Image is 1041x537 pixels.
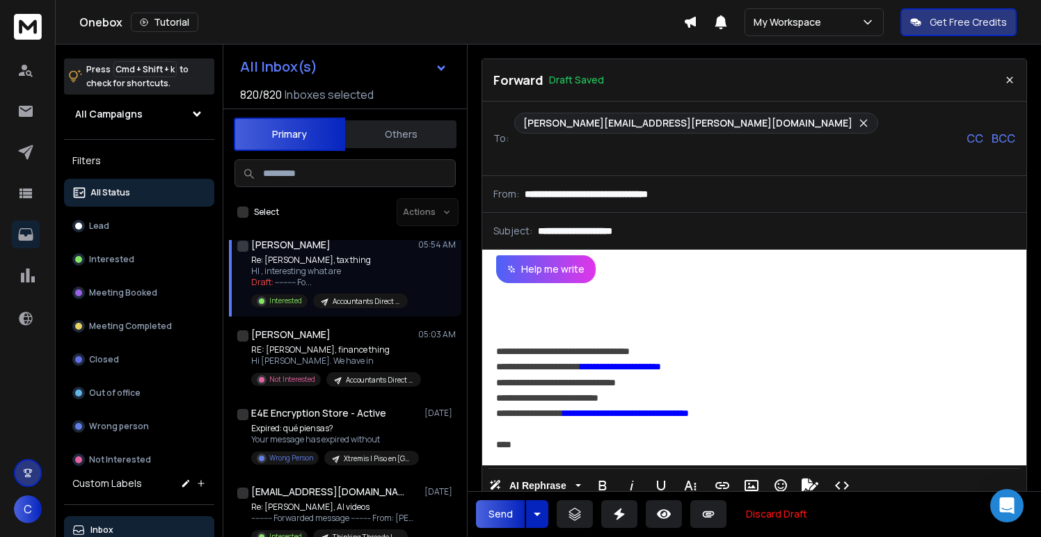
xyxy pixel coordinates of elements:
[992,130,1015,147] p: BCC
[64,412,214,440] button: Wrong person
[251,255,408,266] p: Re: [PERSON_NAME], tax thing
[269,296,302,306] p: Interested
[549,73,604,87] p: Draft Saved
[619,472,645,499] button: Italic (⌘I)
[677,472,704,499] button: More Text
[269,374,315,385] p: Not Interested
[418,329,456,340] p: 05:03 AM
[346,375,413,385] p: Accountants Direct #1 | AI
[493,187,519,201] p: From:
[79,13,683,32] div: Onebox
[251,328,331,342] h1: [PERSON_NAME]
[240,86,282,103] span: 820 / 820
[64,279,214,307] button: Meeting Booked
[424,486,456,497] p: [DATE]
[131,13,198,32] button: Tutorial
[738,472,765,499] button: Insert Image (⌘P)
[90,187,130,198] p: All Status
[476,500,525,528] button: Send
[251,485,404,499] h1: [EMAIL_ADDRESS][DOMAIN_NAME]
[990,489,1024,522] div: Open Intercom Messenger
[930,15,1007,29] p: Get Free Credits
[829,472,855,499] button: Code View
[709,472,736,499] button: Insert Link (⌘K)
[493,224,532,238] p: Subject:
[240,60,317,74] h1: All Inbox(s)
[254,207,279,218] label: Select
[90,524,113,536] p: Inbox
[251,355,418,367] p: Hi [PERSON_NAME]. We have in
[64,312,214,340] button: Meeting Completed
[251,513,418,524] p: ---------- Forwarded message --------- From: [PERSON_NAME]
[64,179,214,207] button: All Status
[345,119,456,150] button: Others
[86,63,189,90] p: Press to check for shortcuts.
[64,379,214,407] button: Out of office
[797,472,823,499] button: Signature
[251,434,418,445] p: Your message has expired without
[251,406,386,420] h1: E4E Encryption Store - Active
[900,8,1017,36] button: Get Free Credits
[14,495,42,523] button: C
[251,344,418,355] p: RE: [PERSON_NAME], finance thing
[967,130,983,147] p: CC
[768,472,794,499] button: Emoticons
[507,480,569,492] span: AI Rephrase
[229,53,459,81] button: All Inbox(s)
[735,500,818,528] button: Discard Draft
[424,408,456,419] p: [DATE]
[523,116,852,130] p: [PERSON_NAME][EMAIL_ADDRESS][PERSON_NAME][DOMAIN_NAME]
[589,472,616,499] button: Bold (⌘B)
[754,15,827,29] p: My Workspace
[269,453,313,463] p: Wrong Person
[64,446,214,474] button: Not Interested
[496,255,596,283] button: Help me write
[64,212,214,240] button: Lead
[648,472,674,499] button: Underline (⌘U)
[113,61,177,77] span: Cmd + Shift + k
[493,70,543,90] p: Forward
[275,276,312,288] span: ---------- Fo ...
[251,423,418,434] p: Expired: qué piensas?
[89,454,151,465] p: Not Interested
[75,107,143,121] h1: All Campaigns
[89,421,149,432] p: Wrong person
[418,239,456,250] p: 05:54 AM
[89,287,157,298] p: Meeting Booked
[64,246,214,273] button: Interested
[251,502,418,513] p: Re: [PERSON_NAME], AI videos
[344,454,411,464] p: Xtremis | Piso en [GEOGRAPHIC_DATA] #1 | [GEOGRAPHIC_DATA]
[285,86,374,103] h3: Inboxes selected
[64,346,214,374] button: Closed
[234,118,345,151] button: Primary
[89,354,119,365] p: Closed
[89,387,141,399] p: Out of office
[251,238,331,252] h1: [PERSON_NAME]
[89,321,172,332] p: Meeting Completed
[333,296,399,307] p: Accountants Direct #1 | AI
[486,472,584,499] button: AI Rephrase
[72,476,142,490] h3: Custom Labels
[493,131,509,145] p: To:
[251,276,273,288] span: Draft:
[64,100,214,128] button: All Campaigns
[64,151,214,170] h3: Filters
[251,266,408,277] p: HI , interesting what are
[89,221,109,232] p: Lead
[89,254,134,265] p: Interested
